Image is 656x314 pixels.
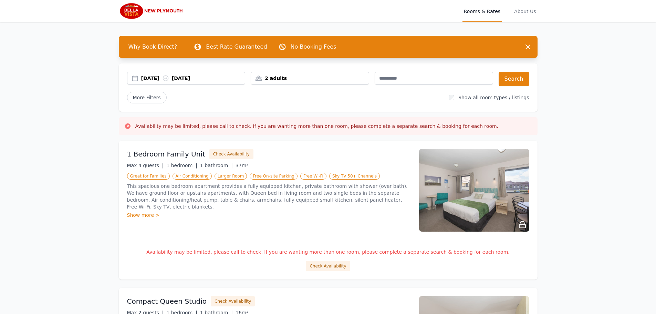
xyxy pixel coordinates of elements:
[127,212,411,219] div: Show more >
[291,43,336,51] p: No Booking Fees
[499,72,529,86] button: Search
[329,173,380,180] span: Sky TV 50+ Channels
[127,183,411,210] p: This spacious one bedroom apartment provides a fully equipped kitchen, private bathroom with show...
[211,296,255,306] button: Check Availability
[251,75,369,82] div: 2 adults
[127,173,170,180] span: Great for Families
[209,149,253,159] button: Check Availability
[127,249,529,255] p: Availability may be limited, please call to check. If you are wanting more than one room, please ...
[250,173,298,180] span: Free On-site Parking
[141,75,245,82] div: [DATE] [DATE]
[206,43,267,51] p: Best Rate Guaranteed
[215,173,247,180] span: Larger Room
[236,163,248,168] span: 37m²
[119,3,185,19] img: Bella Vista New Plymouth
[127,149,205,159] h3: 1 Bedroom Family Unit
[200,163,233,168] span: 1 bathroom |
[300,173,326,180] span: Free Wi-Fi
[306,261,350,271] button: Check Availability
[127,163,164,168] span: Max 4 guests |
[166,163,197,168] span: 1 bedroom |
[135,123,499,130] h3: Availability may be limited, please call to check. If you are wanting more than one room, please ...
[458,95,529,100] label: Show all room types / listings
[127,296,207,306] h3: Compact Queen Studio
[173,173,212,180] span: Air Conditioning
[123,40,183,54] span: Why Book Direct?
[127,92,167,103] span: More Filters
